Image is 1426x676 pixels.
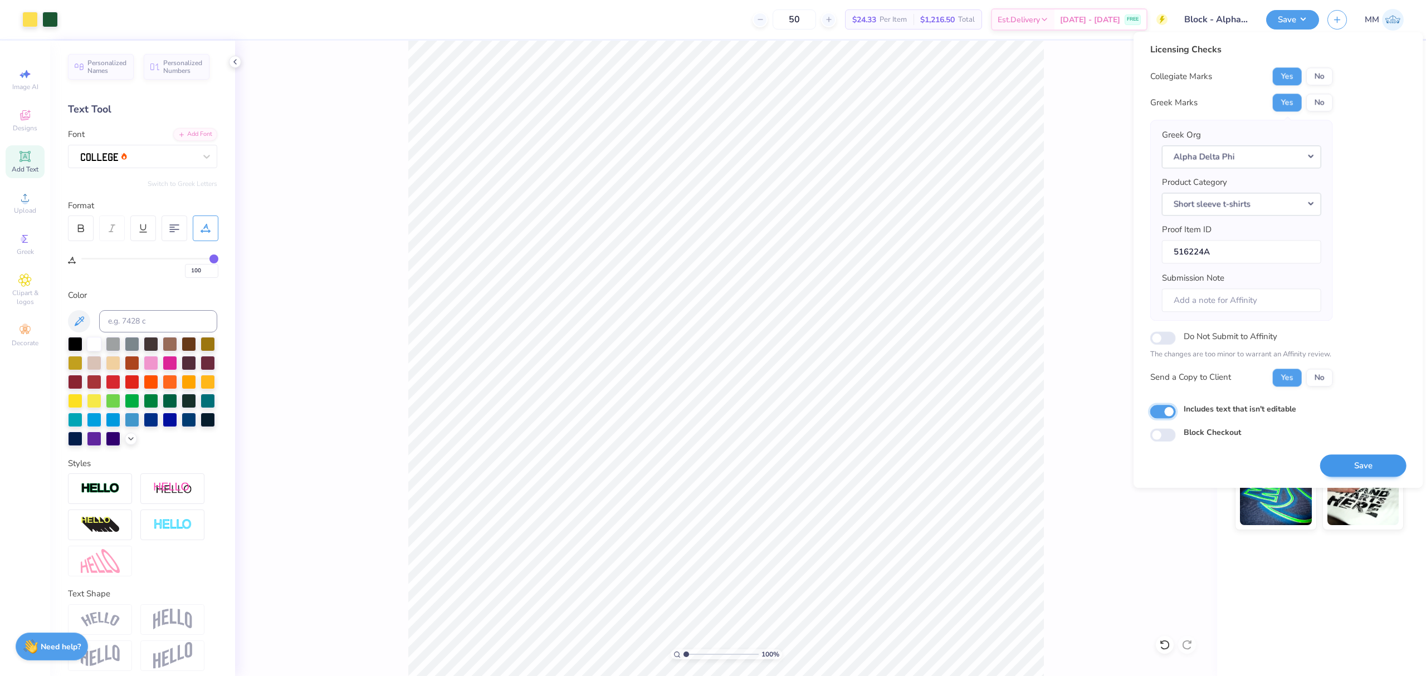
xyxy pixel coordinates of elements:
[68,289,217,302] div: Color
[1162,145,1321,168] button: Alpha Delta Phi
[17,247,34,256] span: Greek
[1060,14,1120,26] span: [DATE] - [DATE]
[1162,176,1227,189] label: Product Category
[68,587,217,600] div: Text Shape
[1240,469,1312,525] img: Glow in the Dark Ink
[1266,10,1319,30] button: Save
[163,59,203,75] span: Personalized Numbers
[1162,223,1212,236] label: Proof Item ID
[68,199,218,212] div: Format
[1320,454,1407,477] button: Save
[148,179,217,188] button: Switch to Greek Letters
[99,310,217,332] input: e.g. 7428 c
[1273,369,1302,386] button: Yes
[153,482,192,496] img: Shadow
[68,102,217,117] div: Text Tool
[1150,96,1198,109] div: Greek Marks
[920,14,955,26] span: $1,216.50
[1306,67,1333,85] button: No
[1382,9,1404,31] img: Mariah Myssa Salurio
[880,14,907,26] span: Per Item
[68,457,217,470] div: Styles
[153,609,192,630] img: Arch
[1162,129,1201,141] label: Greek Org
[14,206,36,215] span: Upload
[81,516,120,534] img: 3d Illusion
[1150,349,1333,360] p: The changes are too minor to warrant an Affinity review.
[1306,94,1333,111] button: No
[153,518,192,531] img: Negative Space
[1150,43,1333,56] div: Licensing Checks
[1150,70,1212,83] div: Collegiate Marks
[12,165,38,174] span: Add Text
[1127,16,1139,23] span: FREE
[1162,193,1321,215] button: Short sleeve t-shirts
[958,14,975,26] span: Total
[761,649,779,659] span: 100 %
[87,59,127,75] span: Personalized Names
[1176,8,1258,31] input: Untitled Design
[12,82,38,91] span: Image AI
[1162,288,1321,312] input: Add a note for Affinity
[1184,403,1296,415] label: Includes text that isn't editable
[852,14,876,26] span: $24.33
[1273,67,1302,85] button: Yes
[81,612,120,627] img: Arc
[173,128,217,141] div: Add Font
[81,482,120,495] img: Stroke
[1365,9,1404,31] a: MM
[81,645,120,667] img: Flag
[81,549,120,573] img: Free Distort
[998,14,1040,26] span: Est. Delivery
[1150,371,1231,384] div: Send a Copy to Client
[41,641,81,652] strong: Need help?
[12,339,38,347] span: Decorate
[68,128,85,141] label: Font
[1273,94,1302,111] button: Yes
[1162,272,1224,285] label: Submission Note
[1327,469,1399,525] img: Water based Ink
[1184,427,1241,438] label: Block Checkout
[773,9,816,30] input: – –
[1184,329,1277,344] label: Do Not Submit to Affinity
[6,288,45,306] span: Clipart & logos
[153,642,192,669] img: Rise
[13,124,37,133] span: Designs
[1306,369,1333,386] button: No
[1365,13,1379,26] span: MM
